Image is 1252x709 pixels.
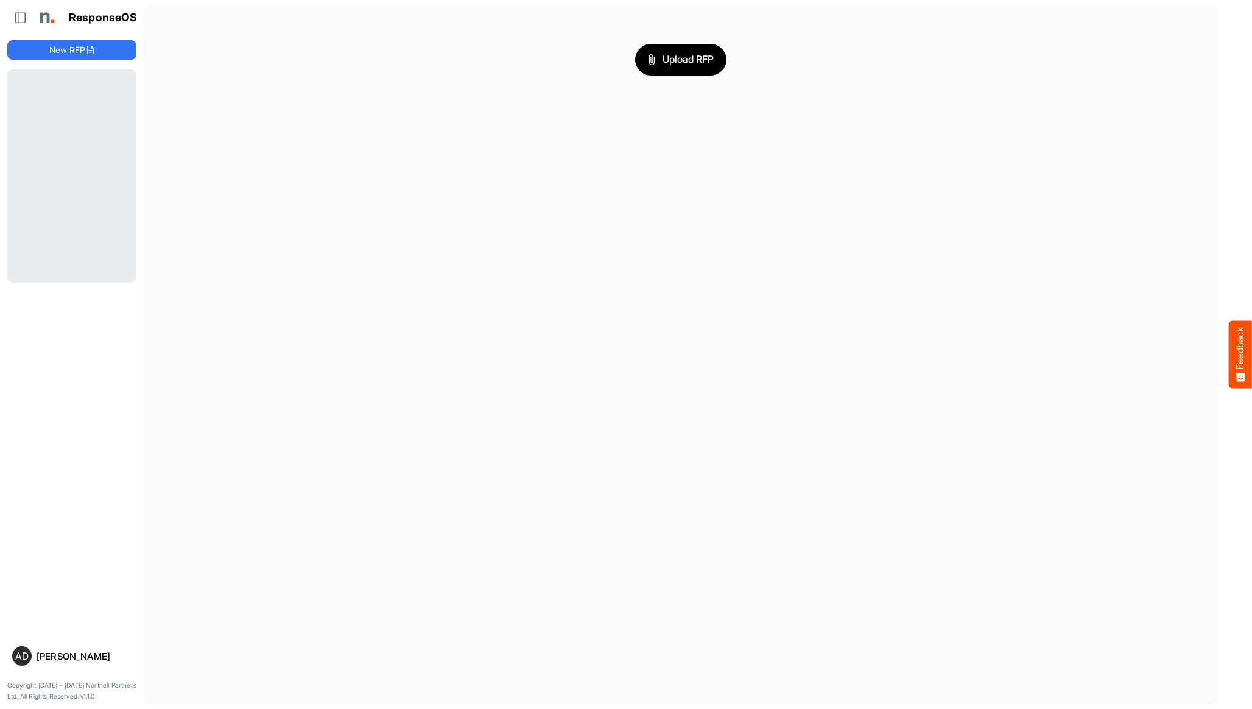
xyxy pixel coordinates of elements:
img: Northell [33,5,58,30]
button: Upload RFP [635,44,726,76]
button: Feedback [1229,321,1252,389]
span: Upload RFP [648,52,714,68]
div: Loading... [7,69,136,282]
h1: ResponseOS [69,12,138,24]
div: [PERSON_NAME] [37,652,132,661]
p: Copyright [DATE] - [DATE] Northell Partners Ltd. All Rights Reserved. v1.1.0 [7,680,136,702]
span: AD [15,651,29,661]
button: New RFP [7,40,136,60]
